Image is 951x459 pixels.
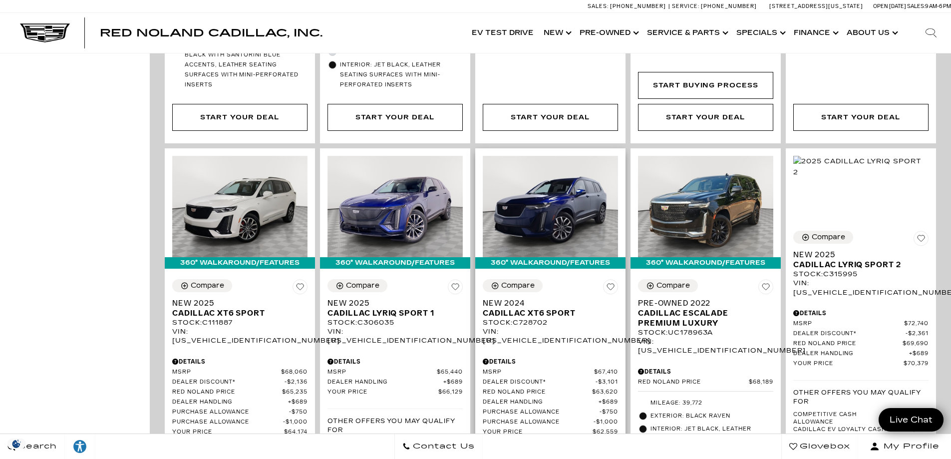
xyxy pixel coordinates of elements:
[594,369,618,376] span: $67,410
[172,298,300,308] span: New 2025
[483,298,618,318] a: New 2024Cadillac XT6 Sport
[483,409,618,416] a: Purchase Allowance $750
[100,27,322,39] span: Red Noland Cadillac, Inc.
[501,281,535,290] div: Compare
[327,156,463,257] img: 2025 Cadillac LYRIQ Sport 1
[475,257,626,268] div: 360° WalkAround/Features
[191,281,224,290] div: Compare
[638,298,766,308] span: Pre-Owned 2022
[593,429,618,436] span: $62,559
[172,308,300,318] span: Cadillac XT6 Sport
[172,419,283,426] span: Purchase Allowance
[650,411,773,421] span: Exterior: Black Raven
[925,3,951,9] span: 9 AM-6 PM
[5,439,28,449] img: Opt-Out Icon
[793,320,929,328] a: MSRP $72,740
[172,389,282,396] span: Red Noland Price
[483,104,618,131] div: Start Your Deal
[793,279,929,297] div: VIN: [US_VEHICLE_IDENTIFICATION_NUMBER]
[638,328,773,337] div: Stock : UC178963A
[172,399,288,406] span: Dealer Handling
[793,340,929,348] a: Red Noland Price $69,690
[483,308,611,318] span: Cadillac XT6 Sport
[793,388,929,406] p: Other Offers You May Qualify For
[483,389,592,396] span: Red Noland Price
[172,369,281,376] span: MSRP
[100,28,322,38] a: Red Noland Cadillac, Inc.
[327,369,437,376] span: MSRP
[185,40,308,90] span: Interior: Sky Cool Gray/Jet Black with Santorini Blue accents, Leather seating surfaces with mini...
[172,379,308,386] a: Dealer Discount* $2,136
[172,156,308,257] img: 2025 Cadillac XT6 Sport
[880,440,940,454] span: My Profile
[65,434,95,459] a: Explore your accessibility options
[172,419,308,426] a: Purchase Allowance $1,000
[284,429,308,436] span: $64,174
[638,308,766,328] span: Cadillac Escalade Premium Luxury
[483,369,618,376] a: MSRP $67,410
[172,389,308,396] a: Red Noland Price $65,235
[885,414,938,426] span: Live Chat
[293,279,308,298] button: Save Vehicle
[327,279,387,292] button: Compare Vehicle
[511,112,590,123] div: Start Your Deal
[327,379,443,386] span: Dealer Handling
[789,13,842,53] a: Finance
[327,327,463,345] div: VIN: [US_VEHICLE_IDENTIFICATION_NUMBER]
[672,3,699,9] span: Service:
[172,379,285,386] span: Dealer Discount*
[909,350,929,358] span: $689
[327,298,463,318] a: New 2025Cadillac LYRIQ Sport 1
[20,23,70,42] img: Cadillac Dark Logo with Cadillac White Text
[769,3,863,9] a: [STREET_ADDRESS][US_STATE]
[327,369,463,376] a: MSRP $65,440
[172,409,308,416] a: Purchase Allowance $750
[904,360,929,368] span: $70,379
[793,411,929,426] a: Competitive Cash Allowance $2,000
[596,379,618,386] span: $3,101
[346,281,379,290] div: Compare
[638,379,749,386] span: Red Noland Price
[600,409,618,416] span: $750
[668,3,759,9] a: Service: [PHONE_NUMBER]
[65,439,95,454] div: Explore your accessibility options
[285,379,308,386] span: $2,136
[793,320,904,328] span: MSRP
[911,13,951,53] div: Search
[5,439,28,449] section: Click to Open Cookie Consent Modal
[594,419,618,426] span: $1,000
[172,327,308,345] div: VIN: [US_VEHICLE_IDENTIFICATION_NUMBER]
[172,369,308,376] a: MSRP $68,060
[588,3,609,9] span: Sales:
[483,389,618,396] a: Red Noland Price $63,620
[793,411,906,426] span: Competitive Cash Allowance
[483,318,618,327] div: Stock : C728702
[793,250,929,270] a: New 2025Cadillac LYRIQ Sport 2
[610,3,666,9] span: [PHONE_NUMBER]
[281,369,308,376] span: $68,060
[781,434,858,459] a: Glovebox
[592,389,618,396] span: $63,620
[327,379,463,386] a: Dealer Handling $689
[327,104,463,131] div: Start Your Deal
[15,440,57,454] span: Search
[638,379,773,386] a: Red Noland Price $68,189
[327,389,463,396] a: Your Price $66,129
[483,409,600,416] span: Purchase Allowance
[172,357,308,366] div: Pricing Details - New 2025 Cadillac XT6 Sport
[483,429,593,436] span: Your Price
[410,440,475,454] span: Contact Us
[438,389,463,396] span: $66,129
[467,13,539,53] a: EV Test Drive
[653,80,758,91] div: Start Buying Process
[448,279,463,298] button: Save Vehicle
[483,379,596,386] span: Dealer Discount*
[793,350,929,358] a: Dealer Handling $689
[793,330,906,338] span: Dealer Discount*
[793,231,853,244] button: Compare Vehicle
[172,298,308,318] a: New 2025Cadillac XT6 Sport
[793,309,929,318] div: Pricing Details - New 2025 Cadillac LYRIQ Sport 2
[483,369,594,376] span: MSRP
[793,250,921,260] span: New 2025
[483,156,618,257] img: 2024 Cadillac XT6 Sport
